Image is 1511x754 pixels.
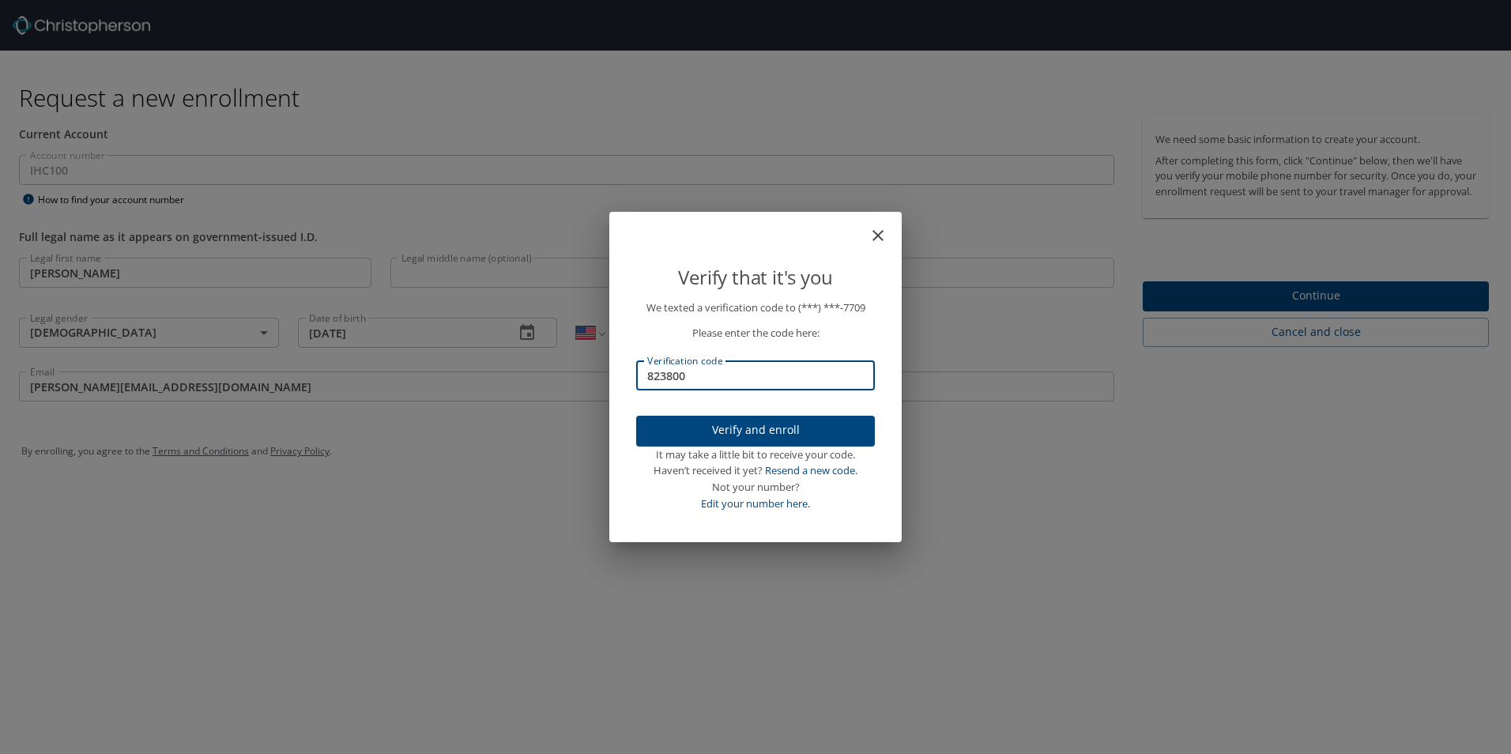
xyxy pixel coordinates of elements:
button: close [876,218,895,237]
p: Verify that it's you [636,262,875,292]
a: Edit your number here. [701,496,810,511]
button: Verify and enroll [636,416,875,447]
div: It may take a little bit to receive your code. [636,447,875,463]
span: Verify and enroll [649,420,862,440]
a: Resend a new code. [765,463,857,477]
p: We texted a verification code to (***) ***- 7709 [636,300,875,316]
p: Please enter the code here: [636,325,875,341]
div: Not your number? [636,479,875,496]
div: Haven’t received it yet? [636,462,875,479]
